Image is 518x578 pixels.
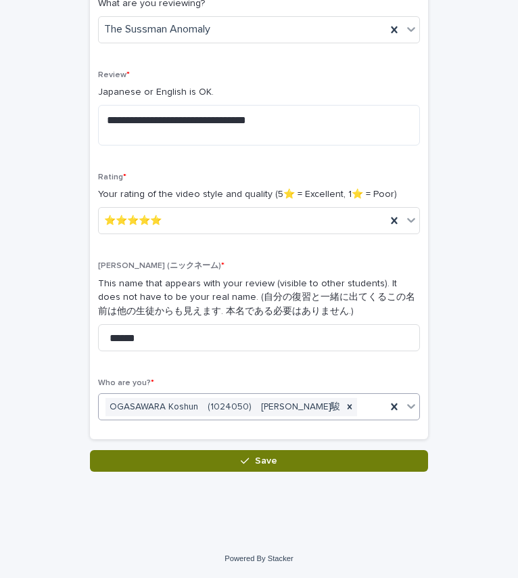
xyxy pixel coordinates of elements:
span: Review [98,71,130,79]
span: The Sussman Anomaly [104,22,210,37]
p: Your rating of the video style and quality (5⭐️ = Excellent, 1⭐️ = Poor) [98,187,420,202]
button: Save [90,450,428,472]
a: Powered By Stacker [225,554,293,562]
p: Japanese or English is OK. [98,85,420,99]
span: Save [255,456,277,466]
span: [PERSON_NAME] (ニックネーム) [98,262,225,270]
span: Who are you? [98,379,154,387]
div: OGASAWARA Koshun (1024050) [PERSON_NAME]駿 [105,398,342,416]
span: Rating [98,173,126,181]
p: This name that appears with your review (visible to other students). It does not have to be your ... [98,277,420,319]
span: ⭐️⭐️⭐️⭐️⭐️ [104,214,162,228]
